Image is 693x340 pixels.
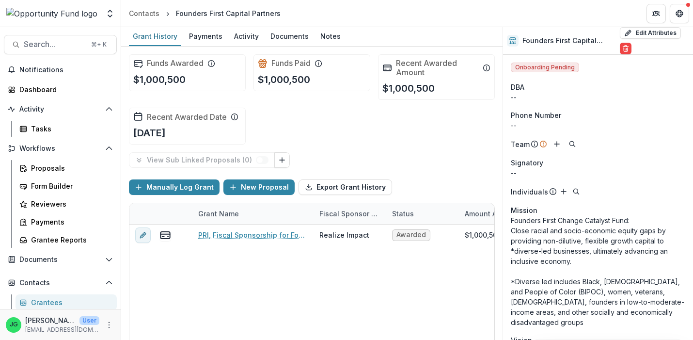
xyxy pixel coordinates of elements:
[459,209,528,219] div: Amount Awarded
[147,156,256,164] p: View Sub Linked Proposals ( 0 )
[103,319,115,331] button: More
[31,181,109,191] div: Form Builder
[570,186,582,197] button: Search
[16,178,117,194] a: Form Builder
[129,179,220,195] button: Manually Log Grant
[31,199,109,209] div: Reviewers
[16,121,117,137] a: Tasks
[129,27,181,46] a: Grant History
[267,29,313,43] div: Documents
[271,59,311,68] h2: Funds Paid
[129,29,181,43] div: Grant History
[147,113,227,122] h2: Recent Awarded Date
[522,37,616,45] h2: Founders First Capital Partners
[267,27,313,46] a: Documents
[24,40,85,49] span: Search...
[314,203,386,224] div: Fiscal Sponsor Name
[319,230,369,240] div: Realize Impact
[192,203,314,224] div: Grant Name
[16,294,117,310] a: Grantees
[198,230,308,240] a: PRI, Fiscal Sponsorship for Founders First Change Catalyst Fund (CCF), managed by FFCP (Grant 105.1)
[223,179,295,195] button: New Proposal
[176,8,281,18] div: Founders First Capital Partners
[129,152,275,168] button: View Sub Linked Proposals (0)
[382,81,435,96] p: $1,000,500
[129,8,159,18] div: Contacts
[511,120,685,130] div: --
[19,105,101,113] span: Activity
[4,81,117,97] a: Dashboard
[31,297,109,308] div: Grantees
[4,252,117,267] button: Open Documents
[511,63,579,72] span: Onboarding Pending
[511,168,685,178] div: --
[192,209,245,219] div: Grant Name
[316,29,345,43] div: Notes
[147,59,204,68] h2: Funds Awarded
[185,29,226,43] div: Payments
[19,256,101,264] span: Documents
[16,232,117,248] a: Grantee Reports
[620,27,681,39] button: Edit Attributes
[551,138,563,150] button: Add
[133,126,166,140] p: [DATE]
[4,101,117,117] button: Open Activity
[16,214,117,230] a: Payments
[511,215,685,327] p: Founders First Change Catalyst Fund: Close racial and socio-economic equity gaps by providing non...
[25,315,76,325] p: [PERSON_NAME]
[511,139,530,149] p: Team
[316,27,345,46] a: Notes
[125,6,284,20] nav: breadcrumb
[16,196,117,212] a: Reviewers
[4,141,117,156] button: Open Workflows
[258,72,310,87] p: $1,000,500
[386,203,459,224] div: Status
[558,186,569,197] button: Add
[620,43,631,54] button: Delete
[31,217,109,227] div: Payments
[31,163,109,173] div: Proposals
[299,179,392,195] button: Export Grant History
[511,205,537,215] span: Mission
[459,203,532,224] div: Amount Awarded
[386,209,420,219] div: Status
[230,27,263,46] a: Activity
[19,279,101,287] span: Contacts
[511,158,543,168] span: Signatory
[274,152,290,168] button: Link Grants
[185,27,226,46] a: Payments
[19,66,113,74] span: Notifications
[159,229,171,241] button: view-payments
[103,4,117,23] button: Open entity switcher
[511,187,548,197] p: Individuals
[89,39,109,50] div: ⌘ + K
[4,62,117,78] button: Notifications
[10,322,18,328] div: Jake Goodman
[16,160,117,176] a: Proposals
[567,138,578,150] button: Search
[646,4,666,23] button: Partners
[670,4,689,23] button: Get Help
[31,124,109,134] div: Tasks
[396,59,479,77] h2: Recent Awarded Amount
[19,145,101,153] span: Workflows
[133,72,186,87] p: $1,000,500
[465,230,502,240] div: $1,000,500
[396,231,426,239] span: Awarded
[511,110,561,120] span: Phone Number
[79,316,99,325] p: User
[135,227,151,243] button: edit
[4,35,117,54] button: Search...
[25,325,99,334] p: [EMAIL_ADDRESS][DOMAIN_NAME]
[125,6,163,20] a: Contacts
[230,29,263,43] div: Activity
[31,235,109,245] div: Grantee Reports
[511,82,524,92] span: DBA
[511,92,685,102] div: --
[19,84,109,95] div: Dashboard
[4,275,117,291] button: Open Contacts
